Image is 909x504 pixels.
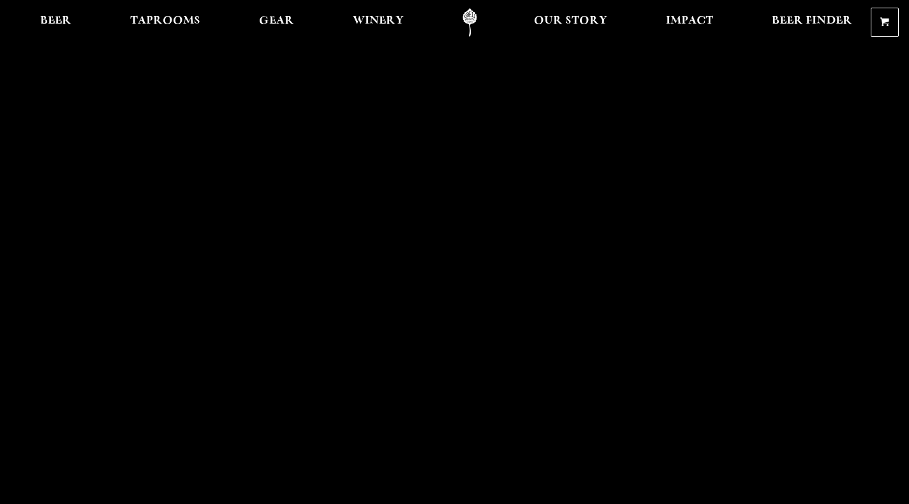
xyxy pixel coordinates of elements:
span: Our Story [534,16,607,26]
a: Odell Home [446,8,494,37]
a: Gear [251,8,302,37]
a: Beer [32,8,80,37]
a: Winery [344,8,412,37]
span: Taprooms [130,16,200,26]
span: Gear [259,16,294,26]
a: Our Story [526,8,616,37]
span: Impact [666,16,713,26]
a: Beer Finder [764,8,861,37]
a: Impact [658,8,721,37]
span: Beer [40,16,71,26]
span: Beer Finder [772,16,852,26]
span: Winery [353,16,404,26]
a: Taprooms [122,8,209,37]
